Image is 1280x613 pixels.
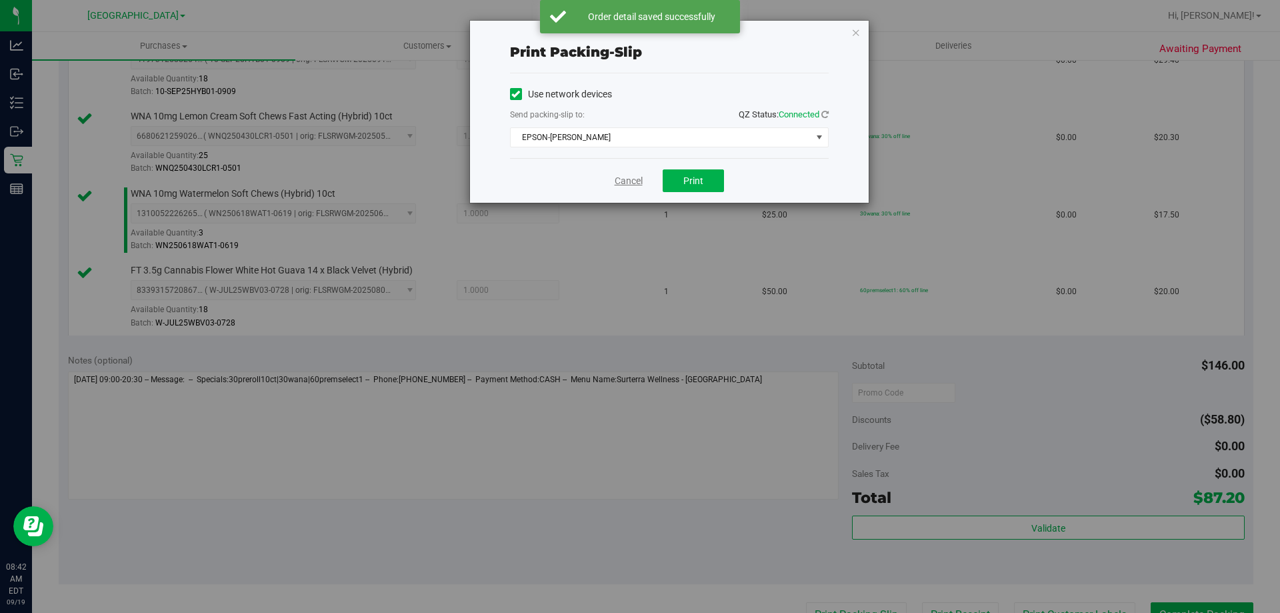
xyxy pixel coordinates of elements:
[13,506,53,546] iframe: Resource center
[739,109,829,119] span: QZ Status:
[573,10,730,23] div: Order detail saved successfully
[779,109,819,119] span: Connected
[510,44,642,60] span: Print packing-slip
[510,109,585,121] label: Send packing-slip to:
[511,128,811,147] span: EPSON-[PERSON_NAME]
[811,128,827,147] span: select
[683,175,703,186] span: Print
[663,169,724,192] button: Print
[510,87,612,101] label: Use network devices
[615,174,643,188] a: Cancel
